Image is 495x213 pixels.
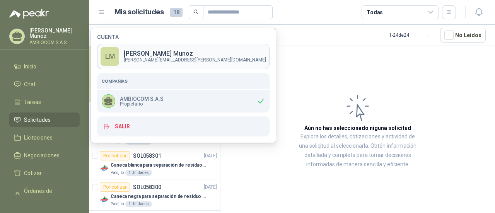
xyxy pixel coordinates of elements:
[101,47,119,66] div: LM
[24,62,36,71] span: Inicio
[9,166,80,181] a: Cotizar
[24,133,53,142] span: Licitaciones
[9,184,80,207] a: Órdenes de Compra
[29,28,80,39] p: [PERSON_NAME] Munoz
[193,9,199,15] span: search
[97,90,270,112] div: AMBIOCOM S.A.SPropietario
[89,179,220,211] a: Por cotizarSOL058300[DATE] Company LogoCaneca negra para separación de residuo 55 LTPatojito1 Uni...
[29,40,80,45] p: AMBIOCOM S.A.S
[133,153,161,158] p: SOL058301
[204,152,217,160] p: [DATE]
[304,124,411,132] h3: Aún no has seleccionado niguna solicitud
[389,29,434,41] div: 1 - 24 de 24
[24,80,36,89] span: Chat
[97,44,270,69] a: LM[PERSON_NAME] Munoz[PERSON_NAME][EMAIL_ADDRESS][PERSON_NAME][DOMAIN_NAME]
[9,95,80,109] a: Tareas
[100,182,130,192] div: Por cotizar
[89,148,220,179] a: Por cotizarSOL058301[DATE] Company LogoCaneca blanca para separación de residuos 10 LTPatojito1 U...
[125,201,152,207] div: 1 Unidades
[24,187,72,204] span: Órdenes de Compra
[9,130,80,145] a: Licitaciones
[9,112,80,127] a: Solicitudes
[9,148,80,163] a: Negociaciones
[114,7,164,18] h1: Mis solicitudes
[111,170,124,176] p: Patojito
[100,151,130,160] div: Por cotizar
[24,169,42,177] span: Cotizar
[204,184,217,191] p: [DATE]
[24,116,51,124] span: Solicitudes
[100,195,109,204] img: Company Logo
[111,193,207,200] p: Caneca negra para separación de residuo 55 LT
[124,51,266,57] p: [PERSON_NAME] Munoz
[170,8,183,17] span: 18
[9,77,80,92] a: Chat
[124,58,266,62] p: [PERSON_NAME][EMAIL_ADDRESS][PERSON_NAME][DOMAIN_NAME]
[111,162,207,169] p: Caneca blanca para separación de residuos 10 LT
[440,28,486,43] button: No Leídos
[102,78,265,85] h5: Compañías
[24,98,41,106] span: Tareas
[9,9,49,19] img: Logo peakr
[24,151,60,160] span: Negociaciones
[120,102,164,106] span: Propietario
[120,96,164,102] p: AMBIOCOM S.A.S
[367,8,383,17] div: Todas
[100,164,109,173] img: Company Logo
[298,132,418,169] p: Explora los detalles, cotizaciones y actividad de una solicitud al seleccionarla. Obtén informaci...
[97,116,270,136] button: Salir
[111,201,124,207] p: Patojito
[133,184,161,190] p: SOL058300
[125,170,152,176] div: 1 Unidades
[97,34,270,40] h4: Cuenta
[9,59,80,74] a: Inicio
